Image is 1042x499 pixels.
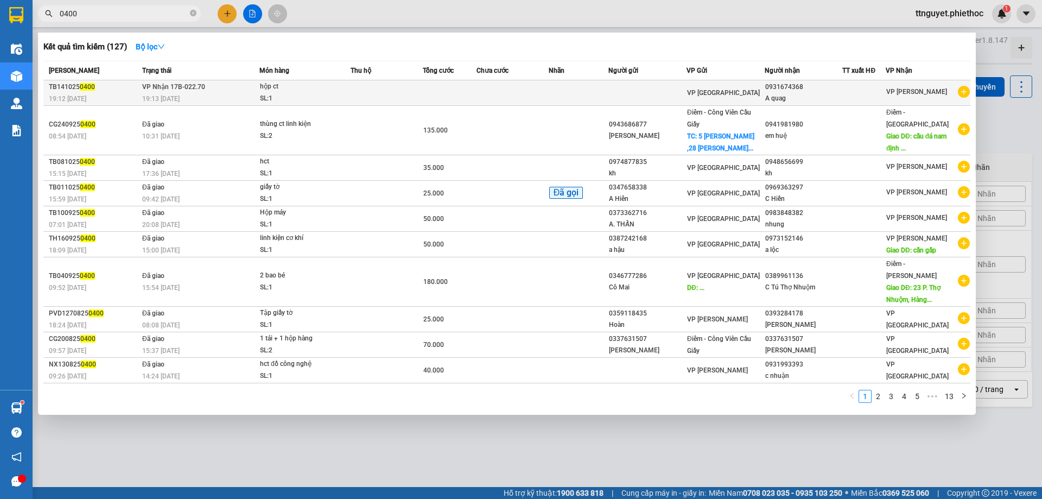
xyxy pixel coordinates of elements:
[260,358,341,370] div: hct đồ công nghệ
[765,130,842,142] div: em huệ
[49,156,139,168] div: TB081025
[136,42,165,51] strong: Bộ lọc
[260,333,341,345] div: 1 tải + 1 hộp hàng
[157,43,165,50] span: down
[886,361,949,380] span: VP [GEOGRAPHIC_DATA]
[260,193,341,205] div: SL: 1
[49,119,139,130] div: CG240925
[142,132,180,140] span: 10:31 [DATE]
[609,233,686,244] div: 0387242168
[142,95,180,103] span: 19:13 [DATE]
[886,284,941,304] span: Giao DĐ: 23 P. Thợ Nhuộm, Hàng...
[886,214,947,222] span: VP [PERSON_NAME]
[127,38,174,55] button: Bộ lọcdown
[49,247,86,254] span: 18:09 [DATE]
[259,67,289,74] span: Món hàng
[9,7,23,23] img: logo-vxr
[49,333,139,345] div: CG200825
[45,10,53,17] span: search
[687,241,760,248] span: VP [GEOGRAPHIC_DATA]
[260,232,341,244] div: linh kiện cơ khí
[957,390,970,403] li: Next Page
[49,132,86,140] span: 08:54 [DATE]
[958,312,970,324] span: plus-circle
[549,187,583,199] span: Đã gọi
[142,247,180,254] span: 15:00 [DATE]
[142,321,180,329] span: 08:08 [DATE]
[609,333,686,345] div: 0337631507
[687,89,760,97] span: VP [GEOGRAPHIC_DATA]
[88,309,104,317] span: 0400
[886,309,949,329] span: VP [GEOGRAPHIC_DATA]
[957,390,970,403] button: right
[609,193,686,205] div: A Hiển
[885,390,898,403] li: 3
[765,244,842,256] div: a lộc
[260,130,341,142] div: SL: 2
[859,390,871,402] a: 1
[765,282,842,293] div: C Tú Thợ Nhuộm
[886,235,947,242] span: VP [PERSON_NAME]
[80,235,96,242] span: 0400
[11,43,22,55] img: warehouse-icon
[609,130,686,142] div: [PERSON_NAME]
[609,345,686,356] div: [PERSON_NAME]
[80,335,96,343] span: 0400
[260,181,341,193] div: giấy tờ
[765,345,842,356] div: [PERSON_NAME]
[846,390,859,403] button: left
[958,338,970,350] span: plus-circle
[260,370,341,382] div: SL: 1
[423,278,448,286] span: 180.000
[609,319,686,331] div: Hoàn
[142,67,171,74] span: Trạng thái
[11,476,22,487] span: message
[958,237,970,249] span: plus-circle
[49,321,86,329] span: 18:24 [DATE]
[260,307,341,319] div: Tập giấy tờ
[765,182,842,193] div: 0969363297
[43,41,127,53] h3: Kết quả tìm kiếm ( 127 )
[687,315,748,323] span: VP [PERSON_NAME]
[351,67,371,74] span: Thu hộ
[190,10,196,16] span: close-circle
[260,244,341,256] div: SL: 1
[911,390,923,402] a: 5
[142,335,164,343] span: Đã giao
[886,132,946,152] span: Giao DĐ: cầu đá nam định ...
[423,190,444,197] span: 25.000
[423,341,444,349] span: 70.000
[80,121,96,128] span: 0400
[872,390,885,403] li: 2
[11,71,22,82] img: warehouse-icon
[886,335,949,355] span: VP [GEOGRAPHIC_DATA]
[142,221,180,229] span: 20:08 [DATE]
[958,212,970,224] span: plus-circle
[765,319,842,331] div: [PERSON_NAME]
[49,67,99,74] span: [PERSON_NAME]
[911,390,924,403] li: 5
[687,190,760,197] span: VP [GEOGRAPHIC_DATA]
[142,121,164,128] span: Đã giao
[260,319,341,331] div: SL: 1
[886,260,937,280] span: Điểm - [PERSON_NAME]
[11,427,22,438] span: question-circle
[609,119,686,130] div: 0943686877
[886,188,947,196] span: VP [PERSON_NAME]
[60,8,188,20] input: Tìm tên, số ĐT hoặc mã đơn
[190,9,196,19] span: close-circle
[11,402,22,414] img: warehouse-icon
[765,93,842,104] div: A quag
[608,67,638,74] span: Người gửi
[609,207,686,219] div: 0373362716
[260,219,341,231] div: SL: 1
[49,221,86,229] span: 07:01 [DATE]
[898,390,910,402] a: 4
[11,452,22,462] span: notification
[765,156,842,168] div: 0948656699
[49,308,139,319] div: PVD1270825
[142,209,164,217] span: Đã giao
[765,219,842,230] div: nhung
[260,207,341,219] div: Hộp máy
[49,170,86,178] span: 15:15 [DATE]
